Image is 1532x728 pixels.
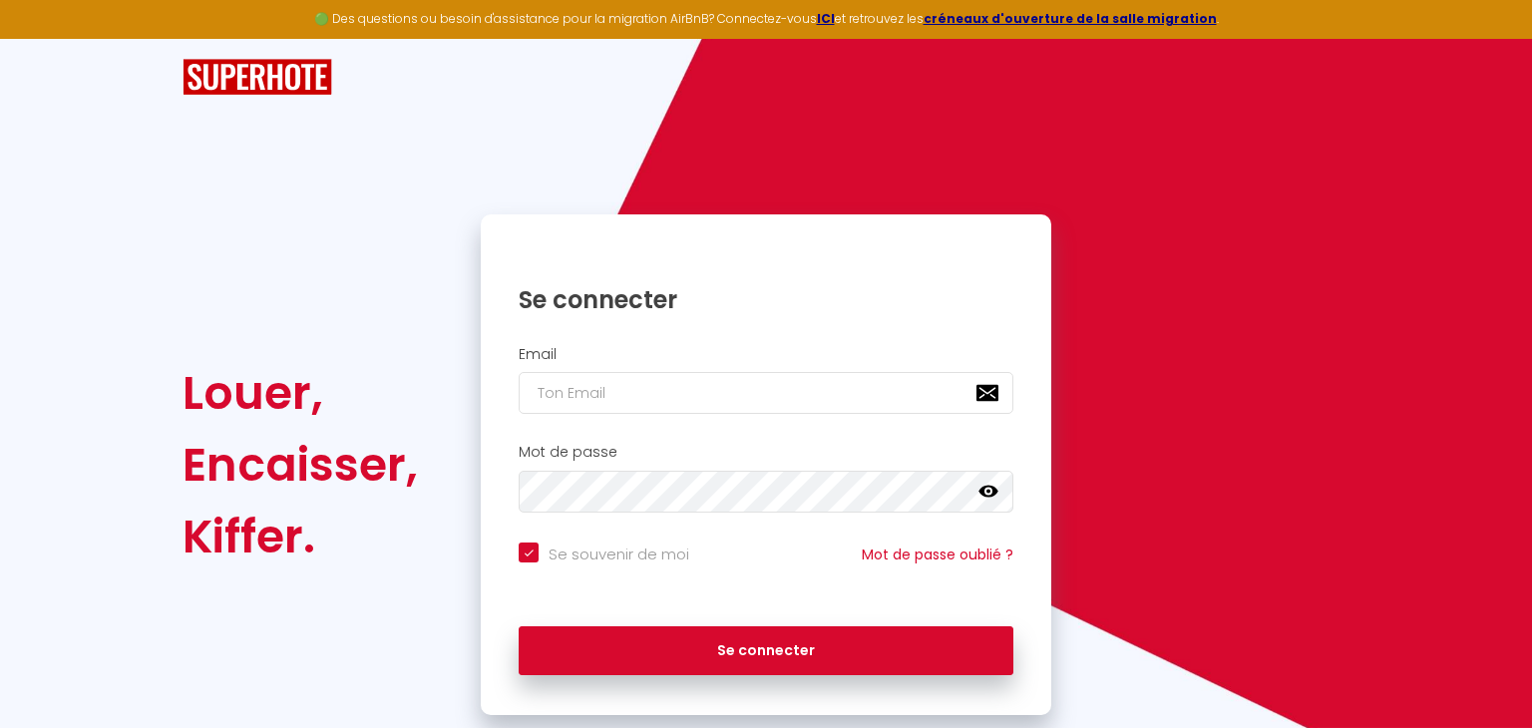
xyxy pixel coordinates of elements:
img: SuperHote logo [183,59,332,96]
div: Encaisser, [183,429,418,501]
a: créneaux d'ouverture de la salle migration [924,10,1217,27]
div: Kiffer. [183,501,418,572]
button: Se connecter [519,626,1013,676]
input: Ton Email [519,372,1013,414]
a: ICI [817,10,835,27]
div: Louer, [183,357,418,429]
h2: Email [519,346,1013,363]
h2: Mot de passe [519,444,1013,461]
a: Mot de passe oublié ? [862,545,1013,564]
h1: Se connecter [519,284,1013,315]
